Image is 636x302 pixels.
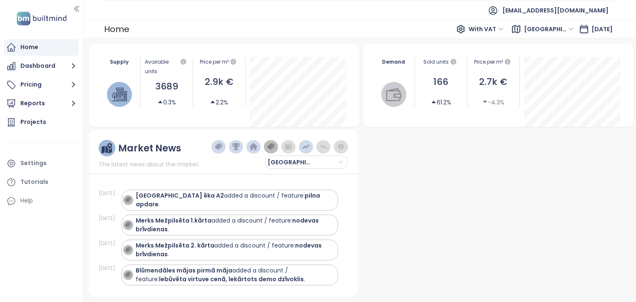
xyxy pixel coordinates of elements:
[250,143,257,151] img: home-dark-blue.png
[4,58,79,74] button: Dashboard
[145,79,189,94] div: 3689
[104,22,129,37] div: Home
[419,57,463,67] div: Sold units
[159,275,304,283] strong: lebūvēta virtuve cenā, lekārtots demo dzīvoklis
[136,266,232,275] strong: Blūmendāles mājas pirmā māja
[4,77,79,93] button: Pricing
[136,216,334,234] div: added a discount / feature: .
[99,190,119,197] div: [DATE]
[136,191,320,208] strong: pilna apdare
[136,266,334,284] div: added a discount / feature: .
[215,143,222,151] img: price-tag-dark-blue.png
[232,143,240,151] img: trophy-dark-blue.png
[320,143,327,151] img: price-decreases.png
[20,117,46,127] div: Projects
[419,75,463,89] div: 166
[524,23,574,35] span: Latvia
[14,10,69,27] img: logo
[99,215,119,222] div: [DATE]
[99,160,200,169] span: The latest news about the market.
[4,39,79,56] a: Home
[591,25,613,33] span: [DATE]
[136,191,224,200] strong: [GEOGRAPHIC_DATA] ēka A2
[4,155,79,172] a: Settings
[431,99,437,105] span: caret-up
[157,99,163,105] span: caret-up
[210,99,216,105] span: caret-up
[4,174,79,191] a: Tutorials
[482,99,488,105] span: caret-down
[136,241,214,250] strong: Merks Mežpilsēta 2. kārta
[145,57,189,76] div: Available units
[136,241,322,258] strong: nodevas brīvdienas
[302,143,310,151] img: price-increases.png
[386,87,401,102] img: wallet
[99,240,119,247] div: [DATE]
[200,57,229,67] div: Price per m²
[125,272,131,277] img: icon
[268,156,318,168] span: Latvia
[136,191,334,209] div: added a discount / feature: .
[136,216,319,233] strong: nodevas brīvdienas
[125,222,131,228] img: icon
[267,143,275,151] img: price-tag-grey.png
[20,42,38,52] div: Home
[472,75,515,89] div: 2.7k €
[210,98,228,107] div: 2.2%
[472,57,515,67] div: Price per m²
[103,57,137,67] div: Supply
[502,0,609,20] span: [EMAIL_ADDRESS][DOMAIN_NAME]
[469,23,504,35] span: With VAT
[118,143,181,153] div: Market News
[285,143,292,151] img: wallet-dark-grey.png
[4,95,79,112] button: Reports
[197,75,241,89] div: 2.9k €
[377,57,411,67] div: Demand
[157,98,176,107] div: 0.3%
[99,265,119,272] div: [DATE]
[102,143,112,153] img: ruler
[136,216,211,225] strong: Merks Mežpilsēta 1.kārta
[112,87,127,102] img: house
[125,247,131,252] img: icon
[337,143,345,151] img: information-circle.png
[125,197,131,203] img: icon
[20,196,33,206] div: Help
[20,158,47,168] div: Settings
[4,114,79,131] a: Projects
[136,241,334,259] div: added a discount / feature: .
[4,193,79,209] div: Help
[20,177,48,187] div: Tutorials
[431,98,451,107] div: 61.2%
[482,98,504,107] div: -4.3%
